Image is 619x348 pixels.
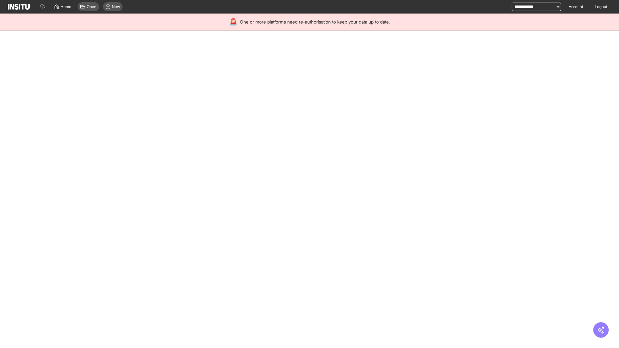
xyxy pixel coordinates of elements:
[229,17,237,26] div: 🚨
[112,4,120,9] span: New
[87,4,96,9] span: Open
[240,19,390,25] span: One or more platforms need re-authorisation to keep your data up to date.
[8,4,30,10] img: Logo
[61,4,71,9] span: Home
